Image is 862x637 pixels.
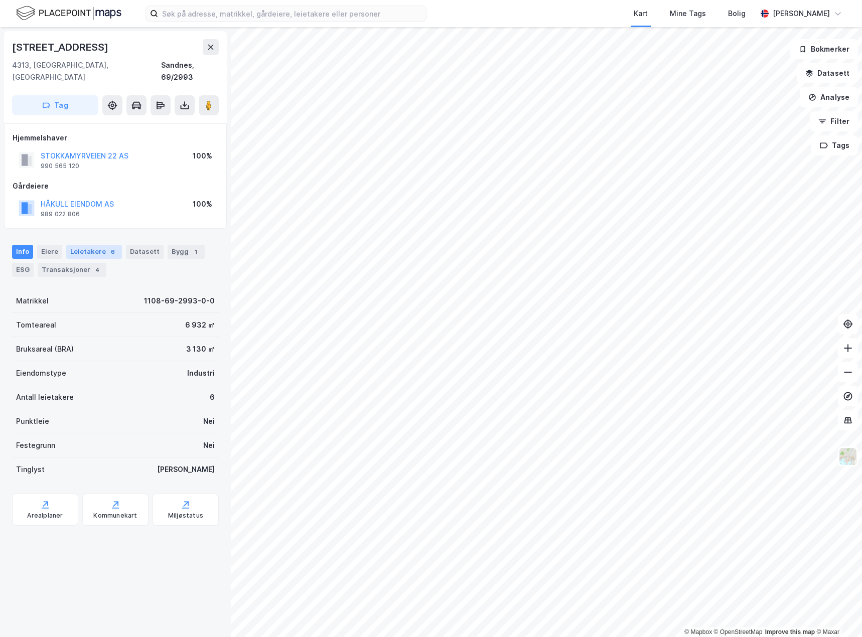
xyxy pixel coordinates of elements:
[157,463,215,475] div: [PERSON_NAME]
[812,589,862,637] div: Kontrollprogram for chat
[185,319,215,331] div: 6 932 ㎡
[92,265,102,275] div: 4
[810,111,858,131] button: Filter
[16,415,49,427] div: Punktleie
[38,263,106,277] div: Transaksjoner
[811,135,858,155] button: Tags
[790,39,858,59] button: Bokmerker
[193,198,212,210] div: 100%
[16,343,74,355] div: Bruksareal (BRA)
[684,628,712,635] a: Mapbox
[12,39,110,55] div: [STREET_ADDRESS]
[797,63,858,83] button: Datasett
[12,245,33,259] div: Info
[210,391,215,403] div: 6
[108,247,118,257] div: 6
[670,8,706,20] div: Mine Tags
[16,367,66,379] div: Eiendomstype
[168,245,205,259] div: Bygg
[634,8,648,20] div: Kart
[13,132,218,144] div: Hjemmelshaver
[12,59,161,83] div: 4313, [GEOGRAPHIC_DATA], [GEOGRAPHIC_DATA]
[126,245,164,259] div: Datasett
[41,210,80,218] div: 989 022 806
[186,343,215,355] div: 3 130 ㎡
[193,150,212,162] div: 100%
[158,6,426,21] input: Søk på adresse, matrikkel, gårdeiere, leietakere eller personer
[812,589,862,637] iframe: Chat Widget
[187,367,215,379] div: Industri
[765,628,815,635] a: Improve this map
[838,447,857,466] img: Z
[714,628,763,635] a: OpenStreetMap
[12,95,98,115] button: Tag
[773,8,830,20] div: [PERSON_NAME]
[66,245,122,259] div: Leietakere
[13,180,218,192] div: Gårdeiere
[728,8,746,20] div: Bolig
[93,512,137,520] div: Kommunekart
[16,391,74,403] div: Antall leietakere
[37,245,62,259] div: Eiere
[144,295,215,307] div: 1108-69-2993-0-0
[800,87,858,107] button: Analyse
[203,415,215,427] div: Nei
[41,162,79,170] div: 990 565 120
[203,439,215,451] div: Nei
[12,263,34,277] div: ESG
[161,59,219,83] div: Sandnes, 69/2993
[168,512,203,520] div: Miljøstatus
[27,512,63,520] div: Arealplaner
[16,5,121,22] img: logo.f888ab2527a4732fd821a326f86c7f29.svg
[16,295,49,307] div: Matrikkel
[16,319,56,331] div: Tomteareal
[16,463,45,475] div: Tinglyst
[16,439,55,451] div: Festegrunn
[191,247,201,257] div: 1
